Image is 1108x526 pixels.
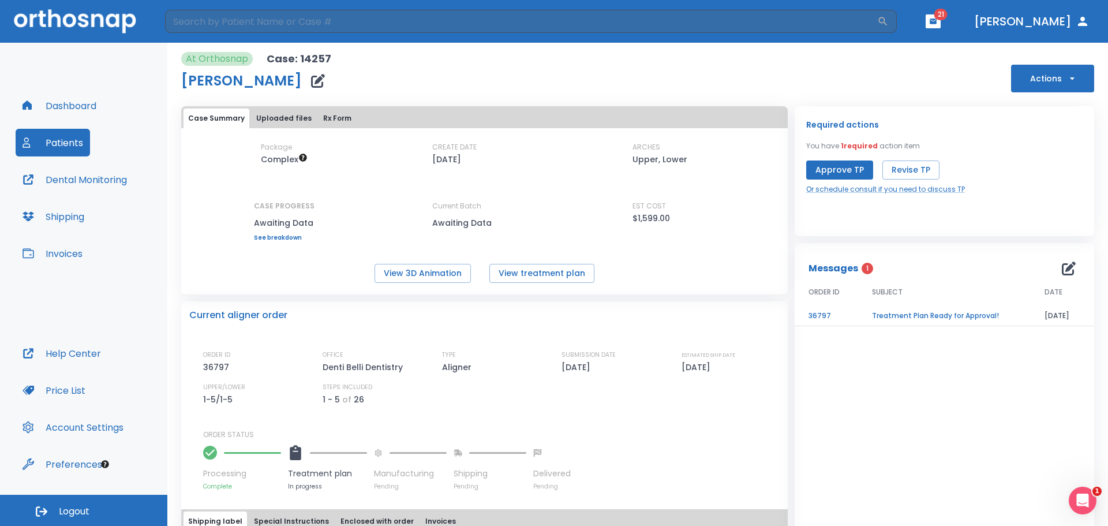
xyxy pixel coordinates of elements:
[203,393,237,406] p: 1-5/1-5
[872,287,903,297] span: SUBJECT
[254,201,315,211] p: CASE PROGRESS
[862,263,873,274] span: 1
[203,482,281,491] p: Complete
[16,92,103,120] button: Dashboard
[254,216,315,230] p: Awaiting Data
[342,393,351,406] p: of
[186,52,248,66] p: At Orthosnap
[181,74,302,88] h1: [PERSON_NAME]
[16,413,130,441] button: Account Settings
[16,203,91,230] button: Shipping
[16,166,134,193] button: Dental Monitoring
[682,350,735,360] p: ESTIMATED SHIP DATE
[632,142,660,152] p: ARCHES
[1069,487,1096,514] iframe: Intercom live chat
[806,161,873,180] button: Approve TP
[16,340,108,367] button: Help Center
[489,264,594,283] button: View treatment plan
[288,482,367,491] p: In progress
[795,306,858,326] td: 36797
[203,468,281,480] p: Processing
[454,482,526,491] p: Pending
[374,468,447,480] p: Manufacturing
[16,129,90,156] button: Patients
[432,152,461,166] p: [DATE]
[432,142,477,152] p: CREATE DATE
[632,211,670,225] p: $1,599.00
[632,152,687,166] p: Upper, Lower
[203,350,230,360] p: ORDER ID
[1092,487,1102,496] span: 1
[454,468,526,480] p: Shipping
[841,141,878,151] span: 1 required
[323,360,407,374] p: Denti Belli Dentistry
[100,459,110,469] div: Tooltip anchor
[16,450,109,478] button: Preferences
[288,468,367,480] p: Treatment plan
[533,482,571,491] p: Pending
[203,360,233,374] p: 36797
[808,287,840,297] span: ORDER ID
[562,350,616,360] p: SUBMISSION DATE
[16,376,92,404] button: Price List
[1045,287,1062,297] span: DATE
[203,382,245,393] p: UPPER/LOWER
[184,109,249,128] button: Case Summary
[165,10,877,33] input: Search by Patient Name or Case #
[533,468,571,480] p: Delivered
[323,382,372,393] p: STEPS INCLUDED
[261,142,292,152] p: Package
[432,201,536,211] p: Current Batch
[808,262,858,275] p: Messages
[374,482,447,491] p: Pending
[969,11,1094,32] button: [PERSON_NAME]
[432,216,536,230] p: Awaiting Data
[806,141,920,151] p: You have action item
[934,9,948,20] span: 21
[375,264,471,283] button: View 3D Animation
[252,109,316,128] button: Uploaded files
[632,201,666,211] p: EST COST
[261,154,308,165] span: Up to 50 Steps (100 aligners)
[442,350,456,360] p: TYPE
[267,52,331,66] p: Case: 14257
[14,9,136,33] img: Orthosnap
[806,118,879,132] p: Required actions
[806,184,965,195] a: Or schedule consult if you need to discuss TP
[16,240,89,267] button: Invoices
[858,306,1031,326] td: Treatment Plan Ready for Approval!
[354,393,364,406] p: 26
[319,109,356,128] button: Rx Form
[203,430,780,440] p: ORDER STATUS
[442,360,476,374] p: Aligner
[184,109,785,128] div: tabs
[562,360,594,374] p: [DATE]
[323,393,340,406] p: 1 - 5
[254,234,315,241] a: See breakdown
[1011,65,1094,92] button: Actions
[189,308,287,322] p: Current aligner order
[1031,306,1094,326] td: [DATE]
[682,360,714,374] p: [DATE]
[323,350,343,360] p: OFFICE
[882,161,939,180] button: Revise TP
[59,505,89,518] span: Logout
